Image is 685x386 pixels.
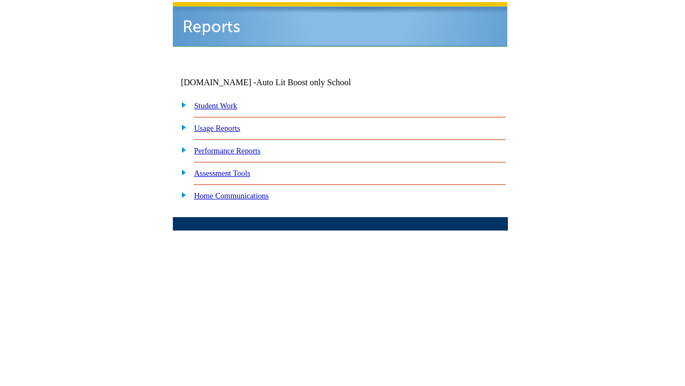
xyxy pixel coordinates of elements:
img: plus.gif [176,100,187,109]
td: [DOMAIN_NAME] - [181,78,378,87]
img: plus.gif [176,167,187,177]
a: Home Communications [194,191,269,200]
a: Usage Reports [194,124,240,132]
a: Performance Reports [194,146,261,155]
img: plus.gif [176,190,187,199]
nobr: Auto Lit Boost only School [256,78,351,87]
a: Assessment Tools [194,169,250,177]
img: plus.gif [176,122,187,132]
img: plus.gif [176,145,187,154]
img: header [173,2,507,47]
a: Student Work [194,101,237,110]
